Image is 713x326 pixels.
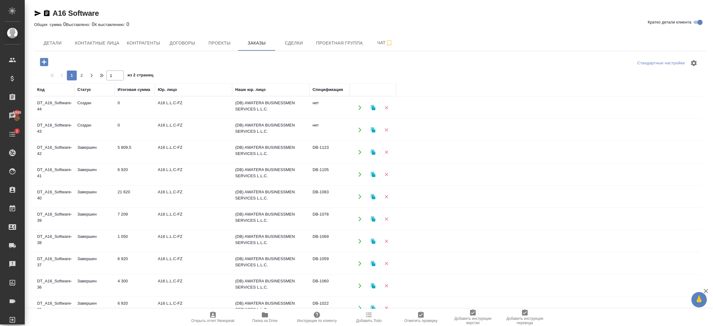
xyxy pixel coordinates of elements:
span: из 2 страниц [127,71,153,80]
button: Клонировать [367,279,379,292]
td: DT_A16_Software-43 [34,119,74,141]
div: Статус [77,87,91,93]
button: Открыть [353,190,366,203]
a: 2 [2,127,23,142]
button: Отметить проверку [395,309,447,326]
td: 5 809,5 [115,141,155,163]
div: split button [636,58,686,68]
span: Папка на Drive [252,319,278,323]
button: Открыть [353,235,366,247]
span: Проектная группа [316,39,363,47]
p: К выставлению: [95,22,127,27]
td: DB-1078 [309,208,350,230]
td: DT_A16_Software-44 [34,97,74,118]
svg: Подписаться [386,39,393,47]
button: Клонировать [367,101,379,114]
button: 2 [77,71,87,80]
span: Договоры [167,39,197,47]
span: Кратко детали клиента [648,19,691,25]
button: Скопировать ссылку для ЯМессенджера [34,10,41,17]
td: A16 L.L.C-FZ [155,97,232,118]
td: Завершен [74,230,115,252]
button: Открыть отчет Newspeak [187,309,239,326]
button: Открыть [353,168,366,181]
td: Завершен [74,164,115,185]
td: (DB) AWATERA BUSINESSMEN SERVICES L.L.C. [232,119,309,141]
td: DT_A16_Software-41 [34,164,74,185]
div: Юр. лицо [158,87,177,93]
button: Клонировать [367,235,379,247]
span: Контактные лица [75,39,119,47]
td: (DB) AWATERA BUSINESSMEN SERVICES L.L.C. [232,164,309,185]
button: Удалить [380,123,393,136]
button: Добавить проект [36,56,53,68]
td: 1 050 [115,230,155,252]
td: 6 920 [115,297,155,319]
td: 4 300 [115,275,155,297]
button: Удалить [380,168,393,181]
td: A16 L.L.C-FZ [155,253,232,274]
td: A16 L.L.C-FZ [155,141,232,163]
button: Открыть [353,279,366,292]
span: 2 [77,72,87,79]
button: Удалить [380,146,393,158]
td: (DB) AWATERA BUSINESSMEN SERVICES L.L.C. [232,253,309,274]
td: DB-1059 [309,253,350,274]
span: Заказы [242,39,271,47]
button: Открыть [353,302,366,314]
td: (DB) AWATERA BUSINESSMEN SERVICES L.L.C. [232,97,309,118]
td: 0 [115,119,155,141]
span: Добавить инструкции перевода [503,316,547,325]
span: Открыть отчет Newspeak [191,319,235,323]
td: 6 920 [115,164,155,185]
td: 6 920 [115,253,155,274]
button: Клонировать [367,190,379,203]
div: Код [37,87,45,93]
button: Клонировать [367,123,379,136]
span: 2 [12,128,22,134]
td: 7 209 [115,208,155,230]
td: (DB) AWATERA BUSINESSMEN SERVICES L.L.C. [232,297,309,319]
td: (DB) AWATERA BUSINESSMEN SERVICES L.L.C. [232,141,309,163]
td: A16 L.L.C-FZ [155,164,232,185]
span: Проекты [205,39,234,47]
button: Клонировать [367,146,379,158]
td: DB-1123 [309,141,350,163]
td: DT_A16_Software-37 [34,253,74,274]
td: DT_A16_Software-40 [34,186,74,208]
span: Добавить инструкции верстки [451,316,495,325]
button: Инструкции по клиенту [291,309,343,326]
td: A16 L.L.C-FZ [155,119,232,141]
td: A16 L.L.C-FZ [155,297,232,319]
a: A16 Software [53,9,99,17]
button: Клонировать [367,168,379,181]
button: Удалить [380,190,393,203]
td: (DB) AWATERA BUSINESSMEN SERVICES L.L.C. [232,275,309,297]
button: Клонировать [367,257,379,270]
td: (DB) AWATERA BUSINESSMEN SERVICES L.L.C. [232,208,309,230]
button: Добавить Todo [343,309,395,326]
p: Общая сумма [34,22,63,27]
div: Наше юр. лицо [235,87,266,93]
td: A16 L.L.C-FZ [155,208,232,230]
td: Создан [74,119,115,141]
button: Удалить [380,257,393,270]
td: (DB) AWATERA BUSINESSMEN SERVICES L.L.C. [232,186,309,208]
td: A16 L.L.C-FZ [155,230,232,252]
td: Завершен [74,141,115,163]
span: Детали [38,39,67,47]
td: Завершен [74,297,115,319]
td: Завершен [74,186,115,208]
button: Открыть [353,212,366,225]
td: DB-1069 [309,230,350,252]
span: Инструкции по клиенту [297,319,337,323]
td: Создан [74,97,115,118]
p: Выставлено: [66,22,92,27]
div: 0 0 0 [34,21,706,28]
button: Открыть [353,146,366,158]
button: Удалить [380,235,393,247]
td: Завершен [74,208,115,230]
td: A16 L.L.C-FZ [155,275,232,297]
td: нет [309,119,350,141]
td: DB-1083 [309,186,350,208]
